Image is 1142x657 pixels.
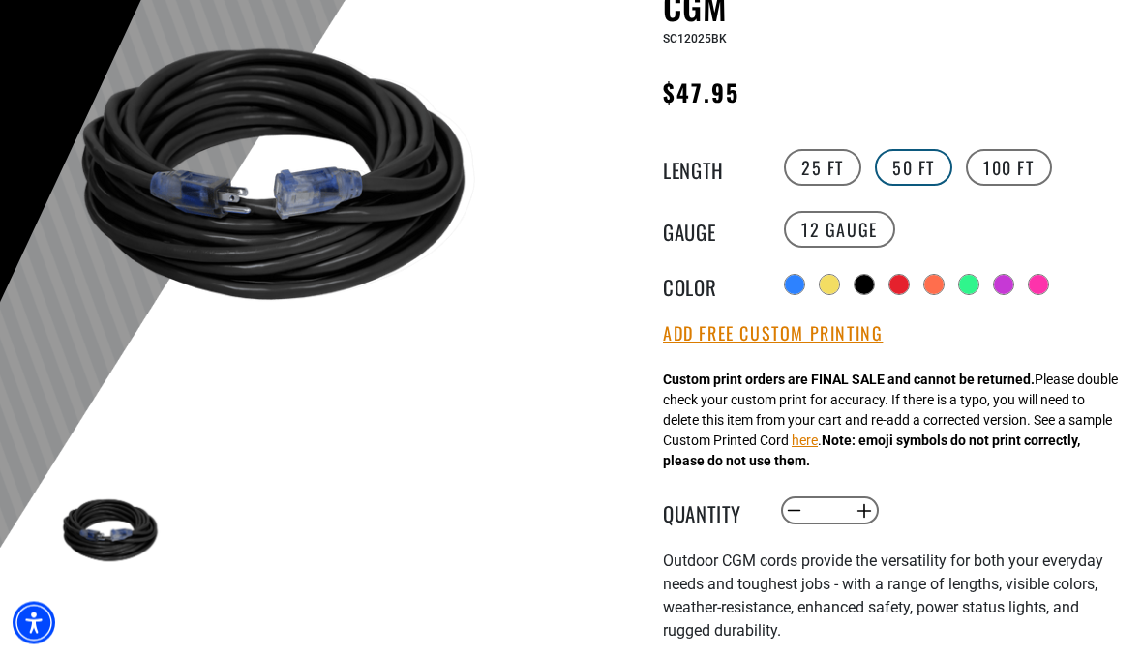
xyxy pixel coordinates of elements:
[13,602,55,644] div: Accessibility Menu
[663,324,883,345] button: Add Free Custom Printing
[663,373,1035,388] strong: Custom print orders are FINAL SALE and cannot be returned.
[57,477,169,589] img: Black
[792,432,818,452] button: here
[663,499,760,524] label: Quantity
[784,150,861,187] label: 25 FT
[663,371,1118,472] div: Please double check your custom print for accuracy. If there is a typo, you will need to delete t...
[784,212,895,249] label: 12 Gauge
[663,433,1080,469] strong: Note: emoji symbols do not print correctly, please do not use them.
[966,150,1052,187] label: 100 FT
[663,156,760,181] legend: Length
[875,150,952,187] label: 50 FT
[663,33,727,46] span: SC12025BK
[663,75,739,110] span: $47.95
[663,273,760,298] legend: Color
[663,218,760,243] legend: Gauge
[663,552,1103,641] span: Outdoor CGM cords provide the versatility for both your everyday needs and toughest jobs - with a...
